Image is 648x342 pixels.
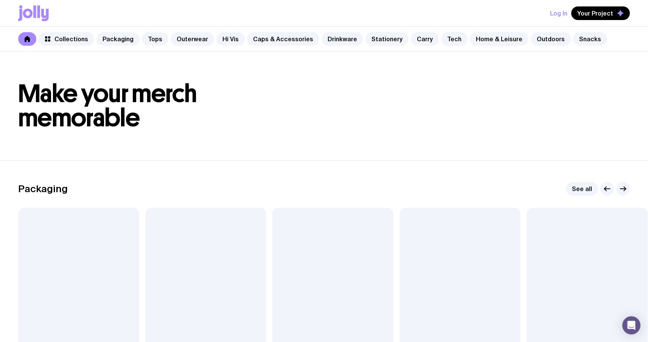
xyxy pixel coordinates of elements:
[247,32,319,46] a: Caps & Accessories
[54,35,88,43] span: Collections
[470,32,528,46] a: Home & Leisure
[39,32,94,46] a: Collections
[622,316,640,334] div: Open Intercom Messenger
[18,79,197,133] span: Make your merch memorable
[577,9,613,17] span: Your Project
[566,182,598,196] a: See all
[171,32,214,46] a: Outerwear
[322,32,363,46] a: Drinkware
[441,32,468,46] a: Tech
[531,32,571,46] a: Outdoors
[550,6,567,20] button: Log In
[142,32,168,46] a: Tops
[18,183,68,194] h2: Packaging
[573,32,607,46] a: Snacks
[571,6,630,20] button: Your Project
[216,32,245,46] a: Hi Vis
[365,32,409,46] a: Stationery
[96,32,140,46] a: Packaging
[411,32,439,46] a: Carry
